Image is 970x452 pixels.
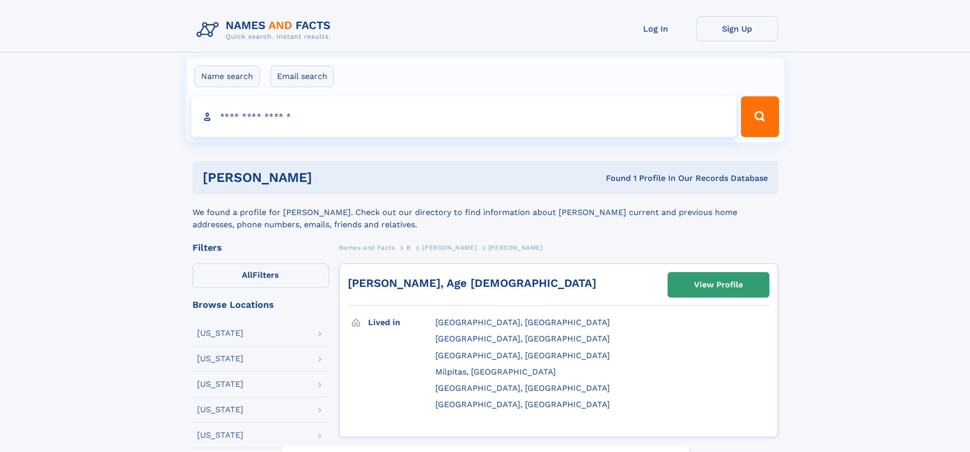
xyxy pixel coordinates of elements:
span: All [242,270,253,280]
a: B [406,241,411,254]
span: [PERSON_NAME] [422,244,477,251]
a: Log In [615,16,697,41]
label: Email search [270,66,334,87]
span: [GEOGRAPHIC_DATA], [GEOGRAPHIC_DATA] [435,400,610,409]
div: [US_STATE] [197,355,243,363]
a: [PERSON_NAME], Age [DEMOGRAPHIC_DATA] [348,277,596,289]
a: [PERSON_NAME] [422,241,477,254]
div: We found a profile for [PERSON_NAME]. Check out our directory to find information about [PERSON_N... [192,194,778,231]
div: View Profile [694,273,743,297]
div: [US_STATE] [197,431,243,439]
span: B [406,244,411,251]
div: [US_STATE] [197,329,243,337]
h1: [PERSON_NAME] [203,171,459,184]
a: Sign Up [697,16,778,41]
span: Milpitas, [GEOGRAPHIC_DATA] [435,367,556,377]
span: [GEOGRAPHIC_DATA], [GEOGRAPHIC_DATA] [435,317,610,327]
div: [US_STATE] [197,380,243,388]
div: Found 1 Profile In Our Records Database [459,173,768,184]
button: Search Button [741,96,779,137]
label: Filters [192,263,329,288]
a: Names and Facts [339,241,395,254]
span: [PERSON_NAME] [488,244,543,251]
input: search input [191,96,737,137]
img: Logo Names and Facts [192,16,339,44]
span: [GEOGRAPHIC_DATA], [GEOGRAPHIC_DATA] [435,383,610,393]
label: Name search [195,66,260,87]
a: View Profile [668,273,769,297]
span: [GEOGRAPHIC_DATA], [GEOGRAPHIC_DATA] [435,334,610,343]
div: Filters [192,243,329,252]
h3: Lived in [368,314,435,331]
div: [US_STATE] [197,406,243,414]
div: Browse Locations [192,300,329,309]
span: [GEOGRAPHIC_DATA], [GEOGRAPHIC_DATA] [435,351,610,360]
